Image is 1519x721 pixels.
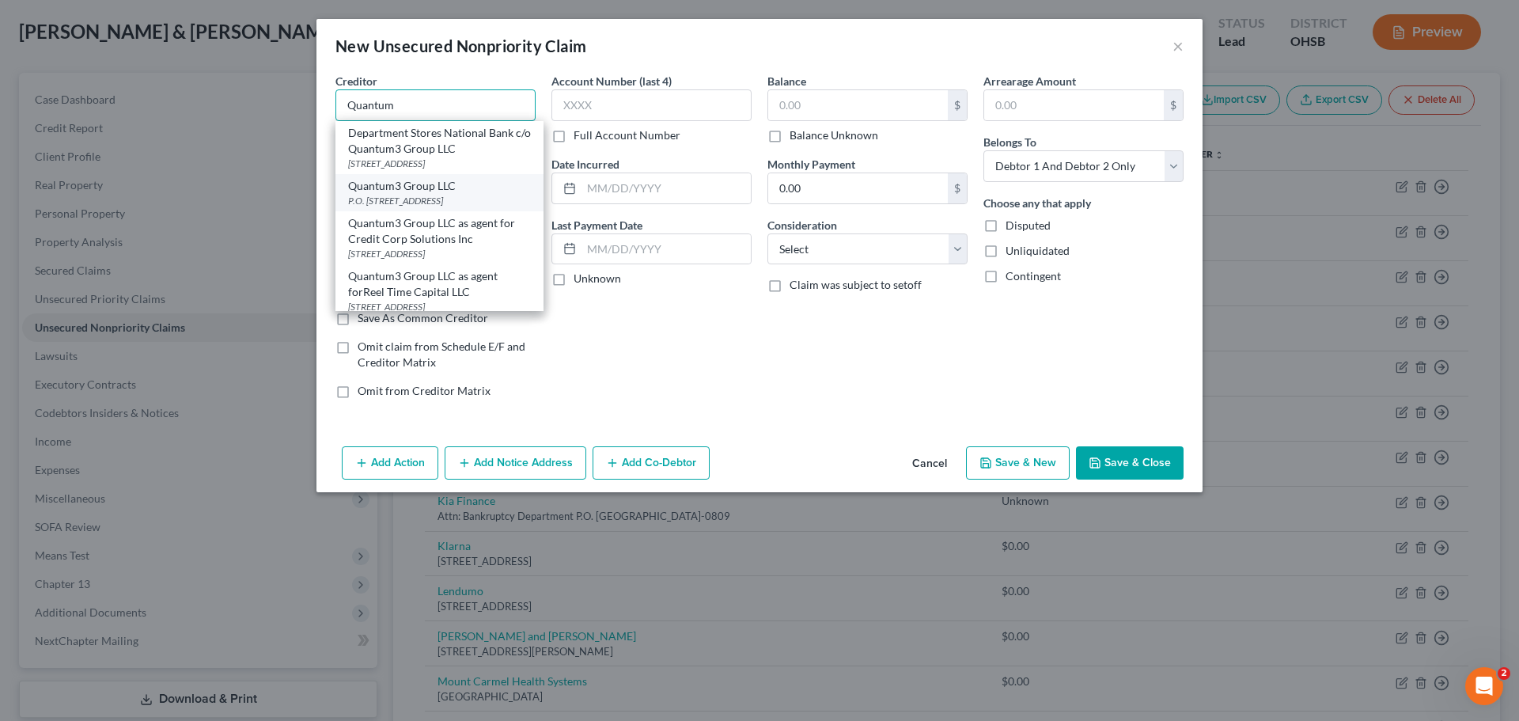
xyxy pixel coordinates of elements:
[1498,667,1510,680] span: 2
[445,446,586,480] button: Add Notice Address
[1006,244,1070,257] span: Unliquidated
[358,340,525,369] span: Omit claim from Schedule E/F and Creditor Matrix
[581,234,751,264] input: MM/DD/YYYY
[348,125,531,157] div: Department Stores National Bank c/o Quantum3 Group LLC
[574,271,621,287] label: Unknown
[983,195,1091,211] label: Choose any that apply
[358,384,491,397] span: Omit from Creditor Matrix
[551,89,752,121] input: XXXX
[767,217,837,233] label: Consideration
[348,178,531,194] div: Quantum3 Group LLC
[900,448,960,480] button: Cancel
[966,446,1070,480] button: Save & New
[790,278,922,291] span: Claim was subject to setoff
[581,173,751,203] input: MM/DD/YYYY
[1465,667,1503,705] iframe: Intercom live chat
[593,446,710,480] button: Add Co-Debtor
[574,127,680,143] label: Full Account Number
[948,173,967,203] div: $
[348,247,531,260] div: [STREET_ADDRESS]
[348,300,531,313] div: [STREET_ADDRESS]
[348,157,531,170] div: [STREET_ADDRESS]
[948,90,967,120] div: $
[1076,446,1184,480] button: Save & Close
[348,215,531,247] div: Quantum3 Group LLC as agent for Credit Corp Solutions Inc
[1172,36,1184,55] button: ×
[348,194,531,207] div: P.O. [STREET_ADDRESS]
[348,268,531,300] div: Quantum3 Group LLC as agent forReel Time Capital LLC
[983,73,1076,89] label: Arrearage Amount
[1164,90,1183,120] div: $
[767,156,855,173] label: Monthly Payment
[335,74,377,88] span: Creditor
[1006,218,1051,232] span: Disputed
[768,173,948,203] input: 0.00
[768,90,948,120] input: 0.00
[358,310,488,326] label: Save As Common Creditor
[983,135,1036,149] span: Belongs To
[551,73,672,89] label: Account Number (last 4)
[335,89,536,121] input: Search creditor by name...
[551,156,619,173] label: Date Incurred
[1006,269,1061,283] span: Contingent
[335,35,586,57] div: New Unsecured Nonpriority Claim
[342,446,438,480] button: Add Action
[767,73,806,89] label: Balance
[790,127,878,143] label: Balance Unknown
[984,90,1164,120] input: 0.00
[551,217,642,233] label: Last Payment Date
